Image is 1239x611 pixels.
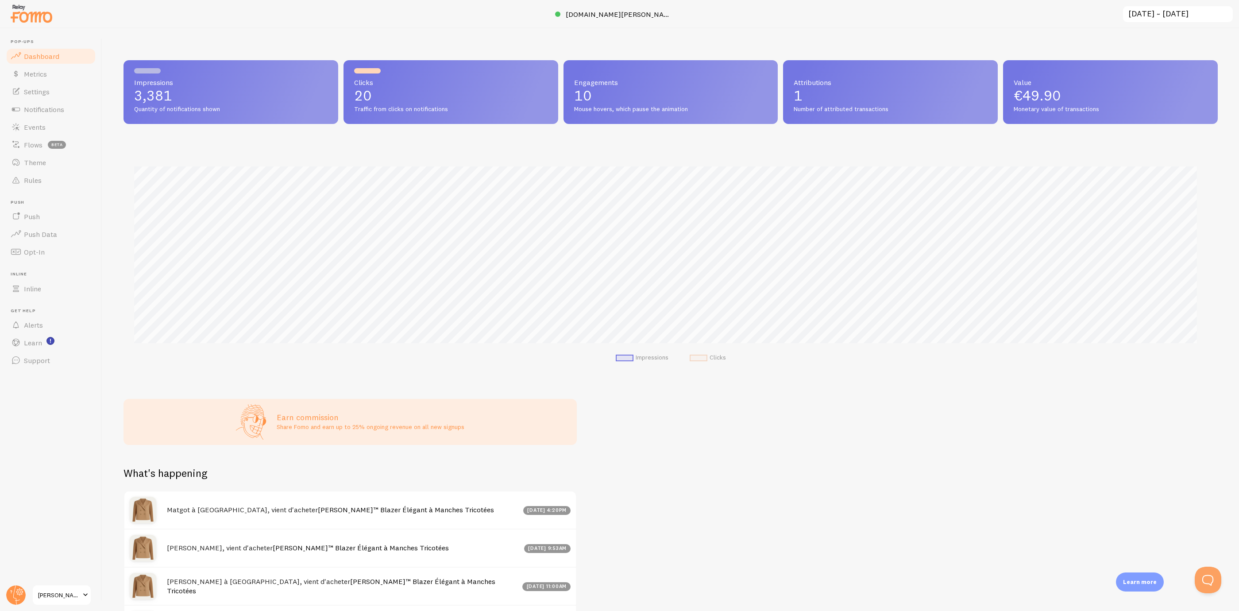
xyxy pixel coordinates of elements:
a: Push Data [5,225,96,243]
span: €49.90 [1014,87,1061,104]
a: Theme [5,154,96,171]
span: Learn [24,338,42,347]
span: Settings [24,87,50,96]
span: Push Data [24,230,57,239]
span: Inline [24,284,41,293]
h4: [PERSON_NAME], vient d'acheter [167,543,519,553]
p: 10 [574,89,768,103]
a: Settings [5,83,96,101]
li: Clicks [690,354,726,362]
span: Quantity of notifications shown [134,105,328,113]
a: Dashboard [5,47,96,65]
span: Flows [24,140,42,149]
span: Monetary value of transactions [1014,105,1207,113]
span: Theme [24,158,46,167]
a: Inline [5,280,96,298]
span: Metrics [24,70,47,78]
h2: What's happening [124,466,207,480]
a: Flows beta [5,136,96,154]
span: Opt-In [24,247,45,256]
span: Dashboard [24,52,59,61]
li: Impressions [616,354,668,362]
a: [PERSON_NAME]™ Blazer Élégant à Manches Tricotées [318,505,494,514]
span: Alerts [24,321,43,329]
p: Learn more [1123,578,1157,586]
span: Rules [24,176,42,185]
a: [PERSON_NAME] [32,584,92,606]
p: 20 [354,89,548,103]
span: Mouse hovers, which pause the animation [574,105,768,113]
span: Events [24,123,46,131]
a: Rules [5,171,96,189]
div: [DATE] 9:53am [524,544,571,553]
p: 1 [794,89,987,103]
a: Events [5,118,96,136]
span: Engagements [574,79,768,86]
span: Value [1014,79,1207,86]
a: Notifications [5,101,96,118]
svg: <p>Watch New Feature Tutorials!</p> [46,337,54,345]
h3: Earn commission [277,412,464,422]
a: Metrics [5,65,96,83]
h4: Matgot à [GEOGRAPHIC_DATA], vient d'acheter [167,505,518,514]
a: Opt-In [5,243,96,261]
span: Clicks [354,79,548,86]
a: [PERSON_NAME]™ Blazer Élégant à Manches Tricotées [167,577,495,595]
span: Get Help [11,308,96,314]
span: Pop-ups [11,39,96,45]
a: Alerts [5,316,96,334]
p: Share Fomo and earn up to 25% ongoing revenue on all new signups [277,422,464,431]
p: 3,381 [134,89,328,103]
a: [PERSON_NAME]™ Blazer Élégant à Manches Tricotées [273,543,449,552]
span: Notifications [24,105,64,114]
iframe: Help Scout Beacon - Open [1195,567,1221,593]
span: Traffic from clicks on notifications [354,105,548,113]
span: Attributions [794,79,987,86]
span: Inline [11,271,96,277]
span: Number of attributed transactions [794,105,987,113]
div: [DATE] 11:00am [522,582,571,591]
span: Push [24,212,40,221]
div: [DATE] 4:20pm [523,506,571,515]
img: fomo-relay-logo-orange.svg [9,2,54,25]
a: Learn [5,334,96,352]
span: [PERSON_NAME] [38,590,80,600]
div: Learn more [1116,572,1164,592]
span: beta [48,141,66,149]
a: Push [5,208,96,225]
span: Push [11,200,96,205]
a: Support [5,352,96,369]
h4: [PERSON_NAME] à [GEOGRAPHIC_DATA], vient d'acheter [167,577,517,595]
span: Impressions [134,79,328,86]
span: Support [24,356,50,365]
